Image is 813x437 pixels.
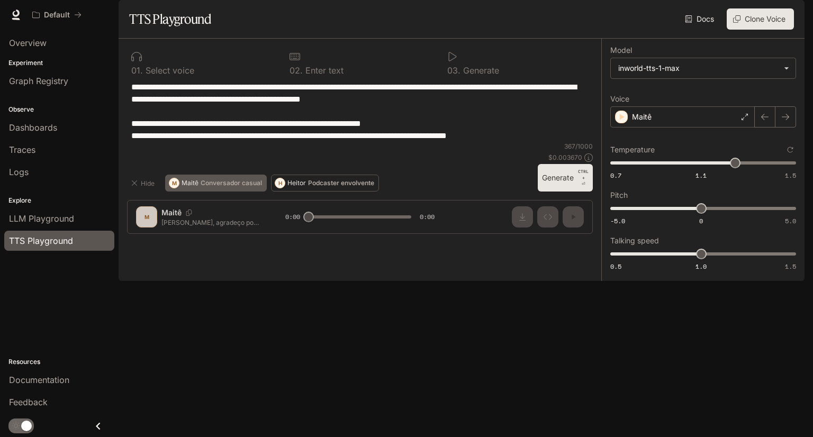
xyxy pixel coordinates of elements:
span: 5.0 [785,216,796,225]
button: HHeitorPodcaster envolvente [271,175,379,192]
p: Default [44,11,70,20]
p: Generate [460,66,499,75]
div: inworld-tts-1-max [611,58,796,78]
p: Temperature [610,146,655,153]
p: Pitch [610,192,628,199]
p: 0 2 . [290,66,303,75]
p: Talking speed [610,237,659,244]
p: Model [610,47,632,54]
p: Maitê [182,180,198,186]
button: GenerateCTRL +⏎ [538,164,593,192]
p: Heitor [287,180,306,186]
span: 1.1 [695,171,707,180]
span: 0.5 [610,262,621,271]
div: inworld-tts-1-max [618,63,779,74]
span: 1.5 [785,262,796,271]
p: Voice [610,95,629,103]
span: 0 [699,216,703,225]
p: Select voice [143,66,194,75]
h1: TTS Playground [129,8,211,30]
span: 1.5 [785,171,796,180]
button: Reset to default [784,144,796,156]
div: M [169,175,179,192]
button: Clone Voice [727,8,794,30]
button: MMaitêConversador casual [165,175,267,192]
p: Conversador casual [201,180,262,186]
span: -5.0 [610,216,625,225]
button: Hide [127,175,161,192]
p: 0 3 . [447,66,460,75]
a: Docs [683,8,718,30]
p: Maitê [632,112,652,122]
span: 0.7 [610,171,621,180]
span: 1.0 [695,262,707,271]
p: Podcaster envolvente [308,180,374,186]
p: Enter text [303,66,344,75]
p: 0 1 . [131,66,143,75]
p: CTRL + [578,168,589,181]
div: H [275,175,285,192]
p: ⏎ [578,168,589,187]
button: All workspaces [28,4,86,25]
